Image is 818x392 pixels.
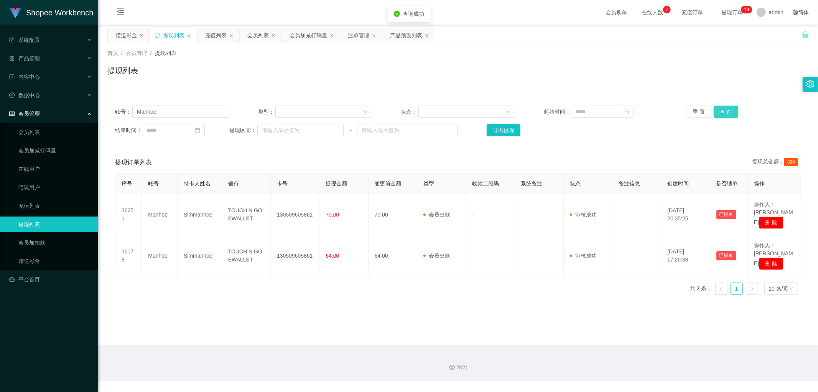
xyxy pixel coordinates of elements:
[115,194,142,235] td: 36251
[9,56,15,61] i: 图标: appstore-o
[18,253,92,269] a: 赠送彩金
[326,212,339,218] span: 70.00
[690,283,712,295] li: 共 2 条，
[26,0,93,25] h1: Shopee Workbench
[487,124,520,136] button: 导出提现
[425,33,429,38] i: 图标: close
[9,55,40,61] span: 产品管理
[506,109,511,115] i: 图标: down
[769,283,788,294] div: 10 条/页
[18,217,92,232] a: 提现列表
[369,235,417,276] td: 64.00
[754,180,765,187] span: 操作
[187,33,191,38] i: 图标: close
[348,28,369,43] div: 注单管理
[155,50,176,56] span: 提现列表
[570,180,581,187] span: 状态
[357,124,458,136] input: 请输入最大值为
[107,50,118,56] span: 首页
[142,235,178,276] td: Manhoe
[759,258,783,270] button: 删 除
[9,93,15,98] i: 图标: check-circle-o
[806,80,815,88] i: 图标: setting
[178,235,222,276] td: Simmanhoe
[184,180,211,187] span: 持卡人姓名
[9,37,40,43] span: 系统配置
[178,194,222,235] td: Simmanhoe
[104,364,812,372] div: 2021
[115,28,137,43] div: 赠送彩金
[472,253,474,259] span: -
[619,180,640,187] span: 备注信息
[363,109,368,115] i: 图标: down
[423,253,450,259] span: 会员出款
[9,272,92,287] a: 图标: dashboard平台首页
[229,33,234,38] i: 图标: close
[205,28,227,43] div: 充值列表
[142,194,178,235] td: Manhoe
[115,158,152,167] span: 提现订单列表
[744,6,747,13] p: 1
[9,74,40,80] span: 内容中心
[746,283,758,295] li: 下一页
[661,194,710,235] td: [DATE] 20:35:25
[18,198,92,213] a: 充值列表
[544,108,571,116] span: 起始时间：
[390,28,422,43] div: 产品预设列表
[115,126,142,134] span: 结束时间：
[290,28,327,43] div: 会员加减打码量
[228,180,239,187] span: 银行
[247,28,269,43] div: 会员列表
[229,126,257,134] span: 提现区间：
[148,180,159,187] span: 账号
[678,10,707,15] span: 充值订单
[401,108,418,116] span: 状态：
[132,106,229,118] input: 请输入
[663,6,671,13] sup: 7
[9,9,93,15] a: Shopee Workbench
[784,158,798,166] span: 396
[570,212,597,218] span: 审核成功
[9,74,15,79] i: 图标: profile
[759,217,783,229] button: 删 除
[115,108,132,116] span: 账号：
[449,365,455,370] i: 图标: copyright
[661,235,710,276] td: [DATE] 17:26:38
[731,283,742,294] a: 1
[258,108,276,116] span: 类型：
[369,194,417,235] td: 70.00
[18,124,92,140] a: 会员列表
[9,92,40,98] span: 数据中心
[394,11,400,17] i: icon: check-circle
[638,10,667,15] span: 在线人数
[687,106,711,118] button: 重 置
[9,37,15,43] i: 图标: form
[521,180,543,187] span: 系统备注
[624,109,629,114] i: 图标: calendar
[754,242,793,267] span: 操作人：[PERSON_NAME]
[326,180,347,187] span: 提现金额
[666,6,668,13] p: 7
[257,124,344,136] input: 请输入最小值为
[107,65,138,76] h1: 提现列表
[714,106,738,118] button: 查 询
[752,158,801,167] div: 提现总金额：
[802,31,809,38] i: 图标: unlock
[716,210,736,219] button: 已锁单
[423,212,450,218] span: 会员出款
[472,212,474,218] span: -
[731,283,743,295] li: 1
[715,283,727,295] li: 上一页
[403,11,425,17] span: 查询成功
[139,33,144,38] i: 图标: close
[719,287,724,291] i: 图标: left
[9,8,21,18] img: logo.9652507e.png
[107,0,133,25] i: 图标: menu-fold
[375,180,402,187] span: 变更前金额
[9,111,15,116] i: 图标: table
[793,10,798,15] i: 图标: global
[789,286,793,292] i: 图标: down
[570,253,597,259] span: 审核成功
[18,180,92,195] a: 陪玩用户
[222,194,271,235] td: TOUCH N GO EWALLET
